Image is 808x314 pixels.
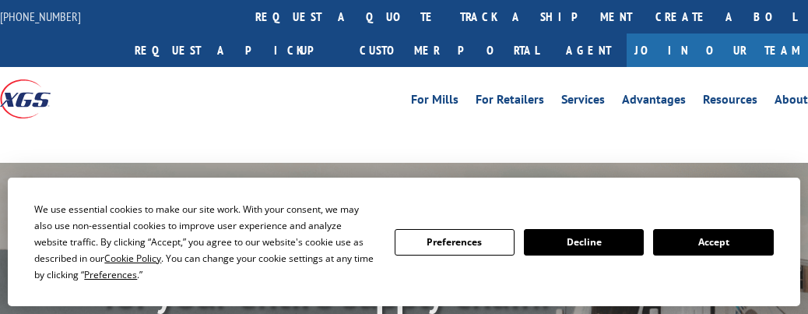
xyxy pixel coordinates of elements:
a: Customer Portal [348,34,550,67]
a: Join Our Team [627,34,808,67]
a: Resources [703,93,757,111]
span: Cookie Policy [104,252,161,265]
a: Request a pickup [123,34,348,67]
a: For Mills [411,93,458,111]
a: Advantages [622,93,686,111]
button: Preferences [395,229,515,256]
a: Services [561,93,605,111]
button: Accept [653,229,773,256]
span: Preferences [84,268,137,281]
div: Cookie Consent Prompt [8,178,800,306]
div: We use essential cookies to make our site work. With your consent, we may also use non-essential ... [34,201,375,283]
button: Decline [524,229,644,256]
a: For Retailers [476,93,544,111]
a: Agent [550,34,627,67]
a: About [775,93,808,111]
